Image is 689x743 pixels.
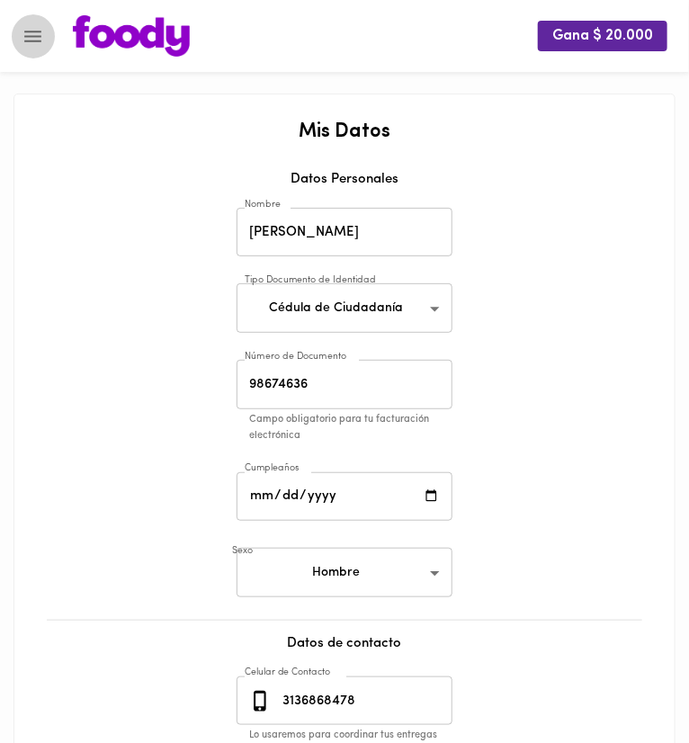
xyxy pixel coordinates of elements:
[538,21,667,50] button: Gana $ 20.000
[237,360,452,409] input: Número de Documento
[552,28,653,45] span: Gana $ 20.000
[232,545,253,559] label: Sexo
[603,657,689,743] iframe: Messagebird Livechat Widget
[237,548,452,597] div: Hombre
[32,634,657,671] div: Datos de contacto
[279,676,452,726] input: 3010000000
[32,121,657,143] h2: Mis Datos
[73,15,190,57] img: logo.png
[237,208,452,257] input: Tu nombre
[11,14,55,58] button: Menu
[249,412,465,445] p: Campo obligatorio para tu facturación electrónica
[237,283,452,333] div: Cédula de Ciudadanía
[32,170,657,202] div: Datos Personales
